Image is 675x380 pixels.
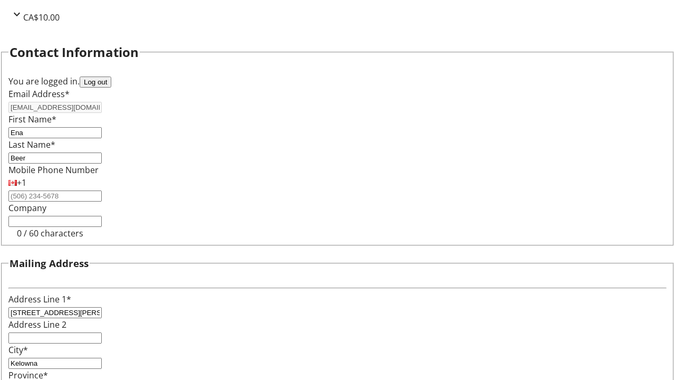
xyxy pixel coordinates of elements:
label: Last Name* [8,139,55,150]
label: Company [8,202,46,214]
span: CA$10.00 [23,12,60,23]
label: City* [8,344,28,356]
input: Address [8,307,102,318]
input: (506) 234-5678 [8,191,102,202]
button: Log out [80,77,111,88]
label: First Name* [8,113,56,125]
label: Mobile Phone Number [8,164,99,176]
label: Address Line 2 [8,319,66,330]
input: City [8,358,102,369]
div: You are logged in. [8,75,667,88]
h3: Mailing Address [9,256,89,271]
tr-character-limit: 0 / 60 characters [17,227,83,239]
label: Address Line 1* [8,293,71,305]
label: Email Address* [8,88,70,100]
h2: Contact Information [9,43,139,62]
